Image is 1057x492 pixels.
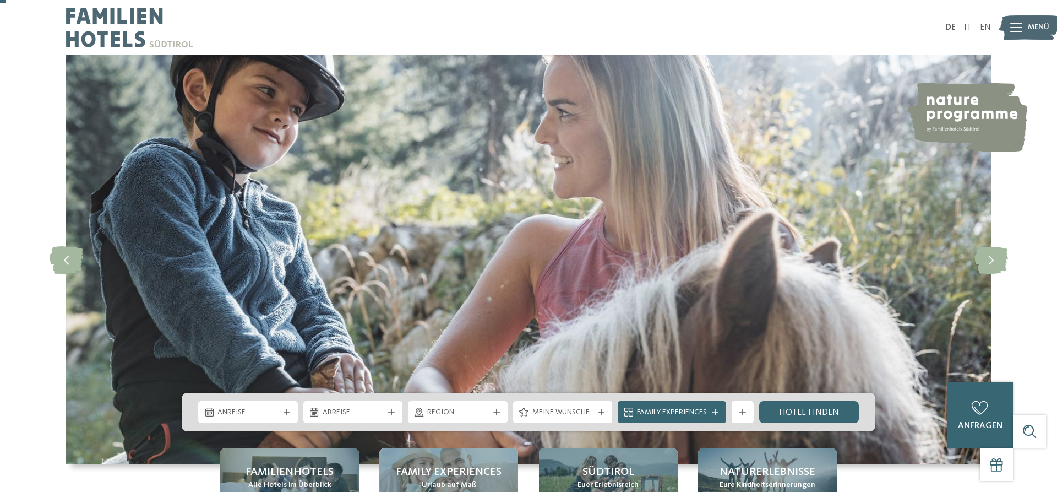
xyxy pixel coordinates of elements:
span: Naturerlebnisse [720,464,815,480]
span: Familienhotels [246,464,334,480]
a: EN [980,23,991,32]
span: Urlaub auf Maß [422,480,476,491]
span: Menü [1028,22,1049,33]
span: Euer Erlebnisreich [577,480,639,491]
a: Hotel finden [759,401,859,423]
span: anfragen [958,421,1002,430]
span: Alle Hotels im Überblick [248,480,331,491]
span: Anreise [217,407,279,418]
span: Eure Kindheitserinnerungen [720,480,815,491]
span: Family Experiences [637,407,707,418]
span: Meine Wünsche [532,407,593,418]
img: nature programme by Familienhotels Südtirol [906,83,1027,152]
a: anfragen [947,382,1013,448]
span: Abreise [323,407,384,418]
span: Südtirol [582,464,634,480]
span: Family Experiences [396,464,502,480]
a: DE [945,23,956,32]
a: IT [964,23,972,32]
span: Region [427,407,488,418]
img: Familienhotels Südtirol: The happy family places [66,55,991,464]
